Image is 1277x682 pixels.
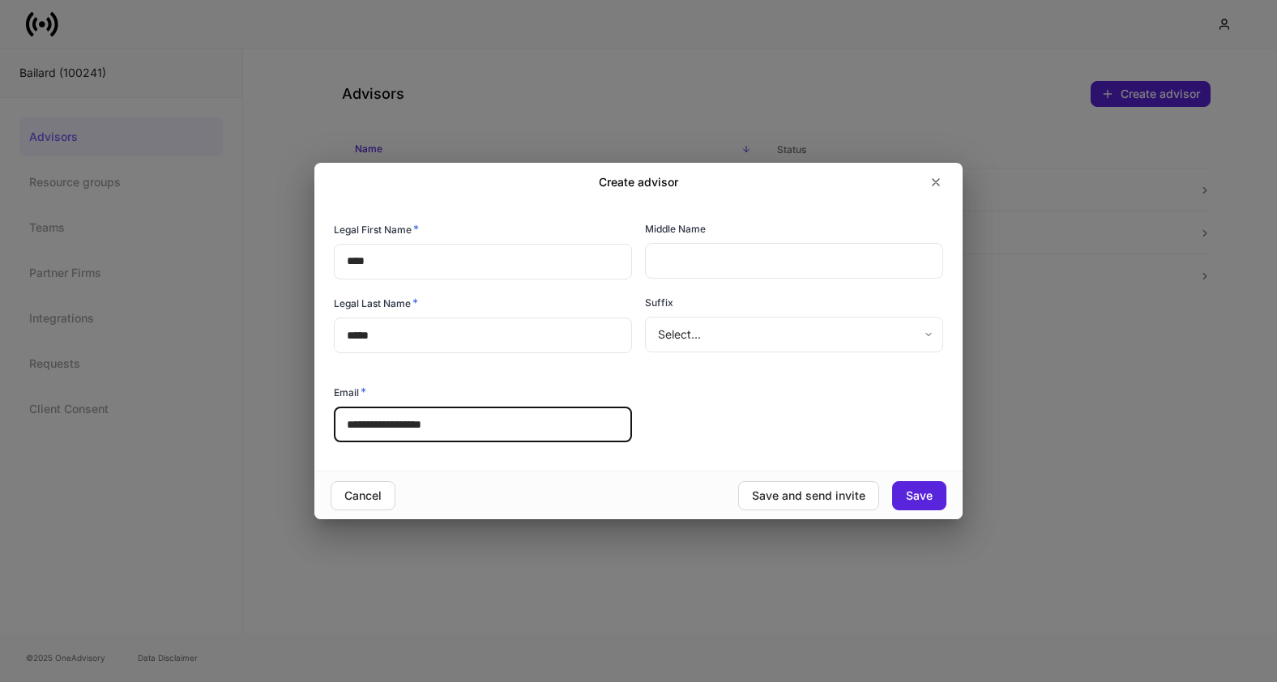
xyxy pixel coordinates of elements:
div: Select... [645,317,942,352]
button: Cancel [331,481,395,510]
h6: Suffix [645,295,673,310]
div: Save [906,490,933,501]
button: Save [892,481,946,510]
div: Cancel [344,490,382,501]
h6: Legal Last Name [334,295,418,311]
h2: Create advisor [599,174,678,190]
button: Save and send invite [738,481,879,510]
div: Save and send invite [752,490,865,501]
h6: Middle Name [645,221,706,237]
h6: Email [334,384,366,400]
h6: Legal First Name [334,221,419,237]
